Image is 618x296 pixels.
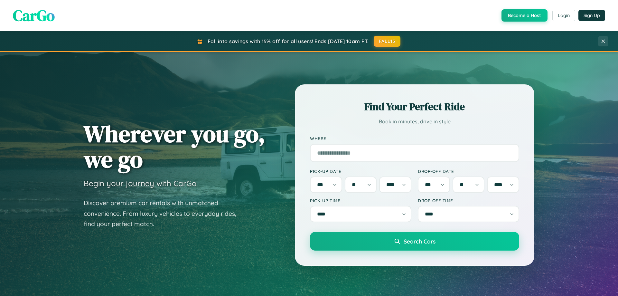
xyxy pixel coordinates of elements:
label: Pick-up Time [310,198,411,203]
p: Book in minutes, drive in style [310,117,519,126]
h2: Find Your Perfect Ride [310,100,519,114]
h1: Wherever you go, we go [84,121,265,172]
button: Become a Host [501,9,548,22]
p: Discover premium car rentals with unmatched convenience. From luxury vehicles to everyday rides, ... [84,198,245,229]
label: Drop-off Date [418,168,519,174]
span: Search Cars [404,238,435,245]
label: Where [310,136,519,141]
label: Drop-off Time [418,198,519,203]
h3: Begin your journey with CarGo [84,178,197,188]
label: Pick-up Date [310,168,411,174]
button: FALL15 [374,36,401,47]
button: Sign Up [578,10,605,21]
span: CarGo [13,5,55,26]
span: Fall into savings with 15% off for all users! Ends [DATE] 10am PT. [208,38,369,44]
button: Login [552,10,575,21]
button: Search Cars [310,232,519,251]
